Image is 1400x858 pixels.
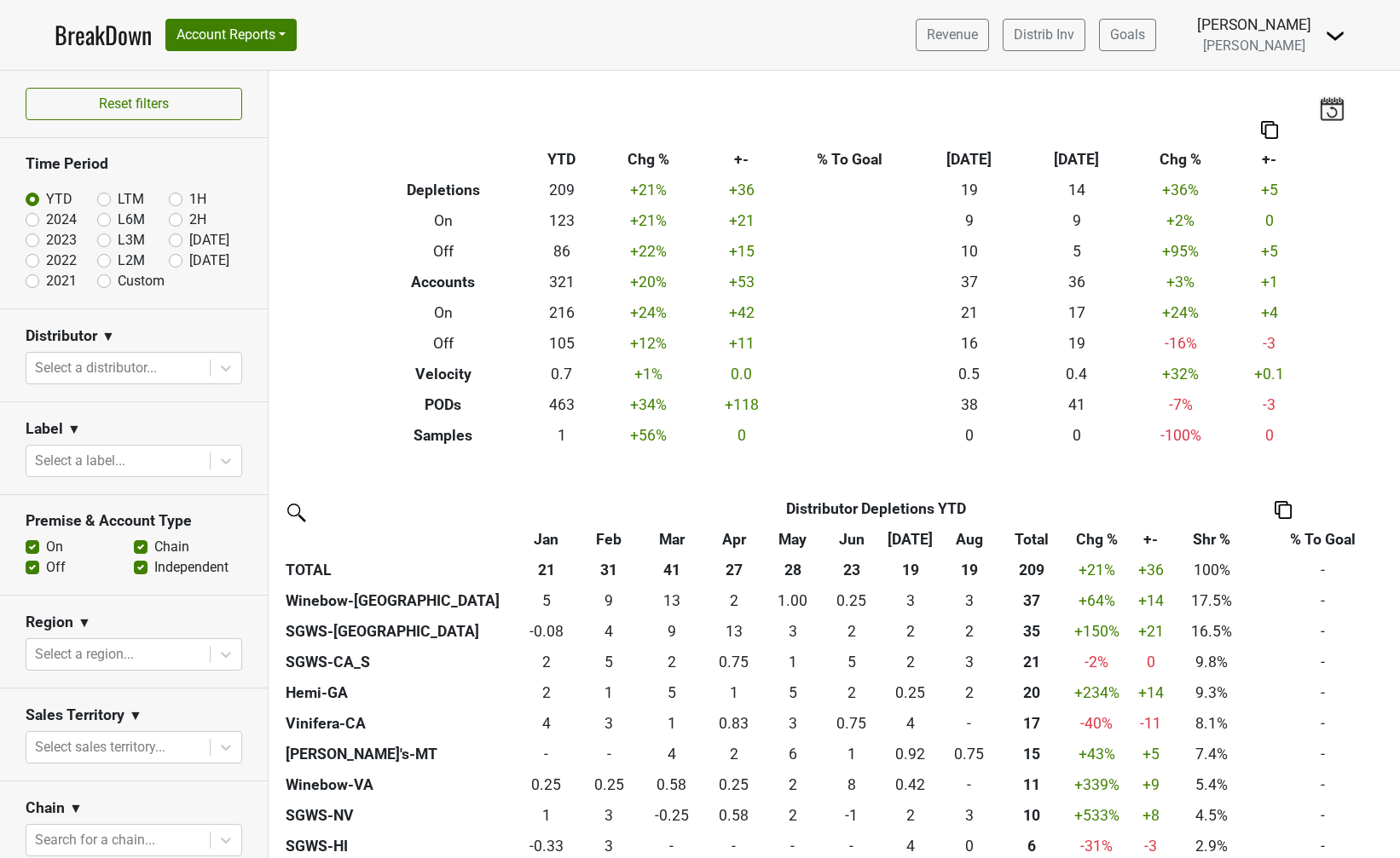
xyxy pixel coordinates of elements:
td: +21 [699,205,784,236]
div: 2 [826,682,876,704]
td: 0.5 [916,359,1023,389]
td: 3.99 [639,739,705,769]
td: +5 [1231,236,1308,267]
td: 0.833 [704,708,763,739]
td: - [1251,647,1394,677]
div: 2 [709,590,759,612]
label: [DATE] [189,250,229,271]
td: 8.1% [1173,708,1252,739]
td: - [1251,585,1394,616]
th: Chg %: activate to sort column ascending [1065,524,1129,555]
div: 3 [944,651,994,673]
td: 0 [580,739,639,769]
div: 0.83 [709,712,759,734]
td: 38 [916,389,1023,420]
div: 9 [584,590,634,612]
th: 34.584 [998,616,1065,647]
div: 2 [885,651,935,673]
th: Hemi-GA [281,677,513,708]
td: 16.5% [1173,616,1252,647]
td: +95 % [1131,236,1231,267]
th: Winebow-[GEOGRAPHIC_DATA] [281,585,513,616]
th: May: activate to sort column ascending [763,524,822,555]
div: 17 [1003,712,1061,734]
td: 1 [704,677,763,708]
div: 2 [642,651,700,673]
label: On [46,537,63,557]
td: 0 [1231,420,1308,451]
label: 2022 [46,250,77,271]
td: 5.084 [580,647,639,677]
div: - [584,743,634,765]
th: Accounts [362,267,525,297]
span: ▼ [78,613,91,633]
td: 0.92 [881,739,940,769]
td: 0 [940,769,998,800]
label: L3M [118,230,145,250]
div: 3 [885,590,935,612]
td: 9.25 [639,616,705,647]
td: 1.833 [639,647,705,677]
td: 1.749 [763,769,822,800]
label: 2024 [46,210,77,230]
th: Winebow-VA [281,769,513,800]
td: 6.33 [763,739,822,769]
td: -40 % [1065,708,1129,739]
th: +-: activate to sort column ascending [1129,524,1173,555]
td: +4 [1231,297,1308,328]
td: 0.583 [639,769,705,800]
th: [DATE] [916,144,1023,175]
label: 2H [189,210,206,230]
h3: Chain [26,799,65,817]
th: Jul: activate to sort column ascending [881,524,940,555]
td: 0 [1023,420,1131,451]
span: +36 [1138,561,1164,579]
div: 4 [642,743,700,765]
td: 9.416 [580,585,639,616]
div: 1 [584,682,634,704]
td: 2.333 [940,677,998,708]
th: 41 [639,555,705,585]
a: Revenue [916,19,989,51]
td: 5.167 [639,677,705,708]
td: 36 [1023,267,1131,297]
div: 3 [944,590,994,612]
div: 0 [1133,651,1169,673]
td: +64 % [1065,585,1129,616]
div: 3 [767,712,818,734]
td: +42 [699,297,784,328]
td: 1.25 [763,647,822,677]
td: -100 % [1131,420,1231,451]
td: +36 % [1131,175,1231,205]
td: 4.5 [822,647,881,677]
th: 20.502 [998,647,1065,677]
div: -11 [1133,712,1169,734]
th: SGWS-[GEOGRAPHIC_DATA] [281,616,513,647]
td: +53 [699,267,784,297]
td: 100% [1173,555,1252,585]
td: +24 % [1131,297,1231,328]
td: +5 [1231,175,1308,205]
th: % To Goal [784,144,916,175]
td: 2.75 [881,585,940,616]
td: 5 [1023,236,1131,267]
td: 1.584 [881,647,940,677]
td: - [1251,708,1394,739]
th: 23 [822,555,881,585]
h3: Premise & Account Type [26,512,242,530]
th: SGWS-CA_S [281,647,513,677]
td: +24 % [599,297,699,328]
div: 2 [826,620,876,642]
th: 27 [704,555,763,585]
div: 0.25 [826,590,876,612]
div: 1.00 [767,590,818,612]
td: 0.75 [704,647,763,677]
td: +20 % [599,267,699,297]
img: filter [281,498,309,525]
td: 1.917 [822,616,881,647]
span: [PERSON_NAME] [1203,37,1305,54]
td: +2 % [1131,205,1231,236]
div: 1 [826,743,876,765]
td: 41 [1023,389,1131,420]
td: -3 [1231,328,1308,359]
